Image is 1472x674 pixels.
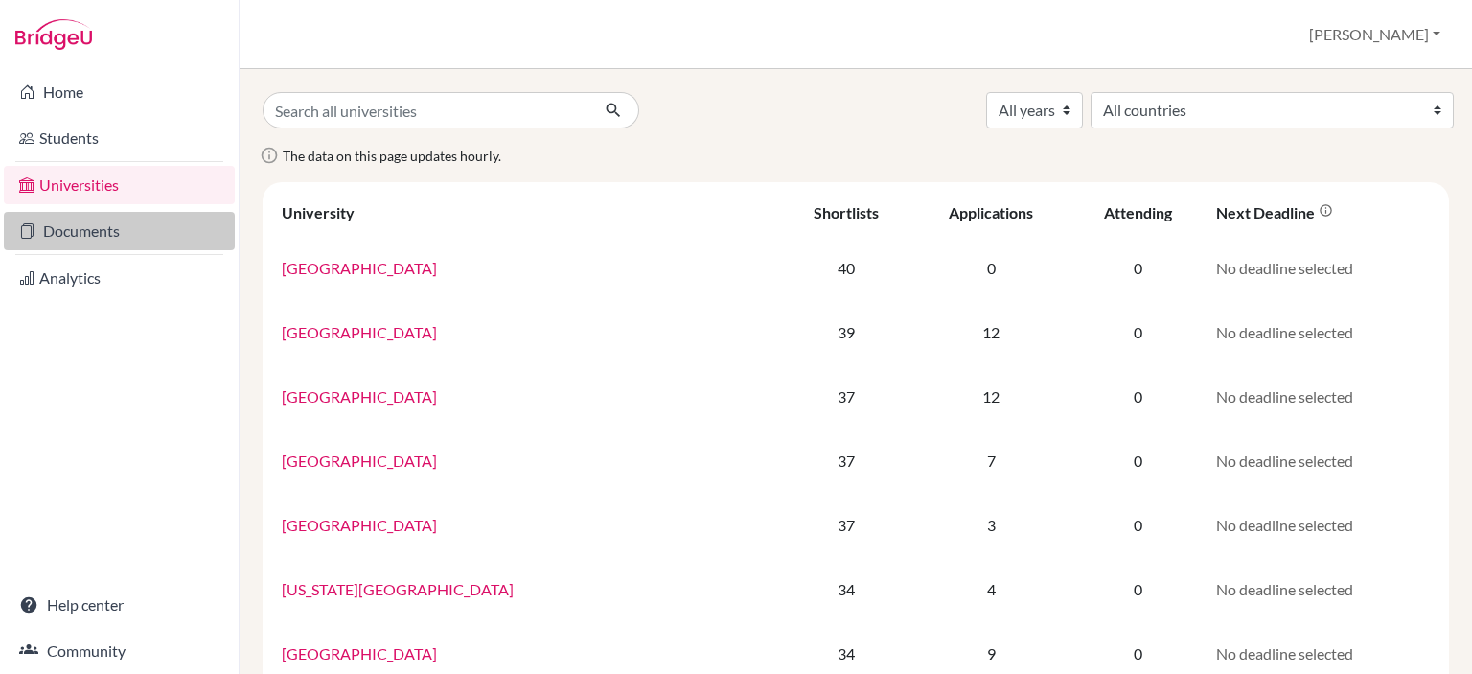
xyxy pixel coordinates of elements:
a: [GEOGRAPHIC_DATA] [282,452,437,470]
span: No deadline selected [1216,323,1353,341]
button: [PERSON_NAME] [1300,16,1449,53]
span: No deadline selected [1216,259,1353,277]
a: Analytics [4,259,235,297]
td: 0 [1070,429,1205,493]
td: 0 [1070,493,1205,557]
td: 12 [911,364,1069,429]
td: 4 [911,557,1069,621]
a: [GEOGRAPHIC_DATA] [282,323,437,341]
div: Shortlists [814,203,879,221]
a: [GEOGRAPHIC_DATA] [282,516,437,534]
a: Universities [4,166,235,204]
a: Documents [4,212,235,250]
td: 12 [911,300,1069,364]
a: Home [4,73,235,111]
a: [GEOGRAPHIC_DATA] [282,259,437,277]
span: No deadline selected [1216,452,1353,470]
td: 37 [781,493,911,557]
th: University [270,190,781,236]
span: The data on this page updates hourly. [283,148,501,164]
a: [US_STATE][GEOGRAPHIC_DATA] [282,580,514,598]
span: No deadline selected [1216,580,1353,598]
td: 40 [781,236,911,300]
td: 0 [911,236,1069,300]
td: 34 [781,557,911,621]
a: Help center [4,586,235,624]
a: Students [4,119,235,157]
img: Bridge-U [15,19,92,50]
span: No deadline selected [1216,387,1353,406]
td: 7 [911,429,1069,493]
div: Next deadline [1216,203,1333,221]
a: [GEOGRAPHIC_DATA] [282,387,437,406]
span: No deadline selected [1216,516,1353,534]
td: 0 [1070,364,1205,429]
td: 0 [1070,557,1205,621]
span: No deadline selected [1216,644,1353,662]
a: [GEOGRAPHIC_DATA] [282,644,437,662]
td: 37 [781,364,911,429]
td: 39 [781,300,911,364]
input: Search all universities [263,92,589,128]
div: Applications [949,203,1033,221]
td: 0 [1070,300,1205,364]
a: Community [4,632,235,670]
td: 3 [911,493,1069,557]
td: 0 [1070,236,1205,300]
td: 37 [781,429,911,493]
div: Attending [1104,203,1172,221]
